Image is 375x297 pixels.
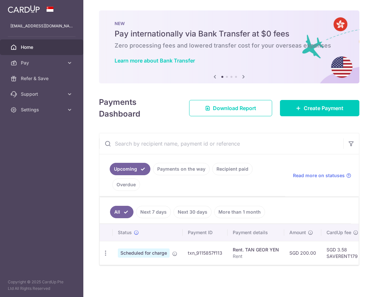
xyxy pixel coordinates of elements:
td: SGD 3.58 SAVERENT179 [321,241,364,265]
a: All [110,206,133,218]
span: Scheduled for charge [118,248,170,258]
td: SGD 200.00 [284,241,321,265]
td: txn_9115857f113 [183,241,228,265]
h5: Pay internationally via Bank Transfer at $0 fees [115,29,344,39]
span: Home [21,44,64,50]
span: Amount [289,229,306,236]
p: NEW [115,21,344,26]
span: Settings [21,106,64,113]
a: Next 7 days [136,206,171,218]
a: Download Report [189,100,272,116]
div: Rent. TAN GEOR YEN [233,247,279,253]
span: Support [21,91,64,97]
span: CardUp fee [326,229,351,236]
span: Pay [21,60,64,66]
span: Create Payment [304,104,343,112]
a: Overdue [112,178,140,191]
a: Learn more about Bank Transfer [115,57,195,64]
a: Read more on statuses [293,172,351,179]
span: Refer & Save [21,75,64,82]
p: [EMAIL_ADDRESS][DOMAIN_NAME] [10,23,73,29]
a: Create Payment [280,100,359,116]
a: Payments on the way [153,163,210,175]
a: Recipient paid [212,163,253,175]
span: Download Report [213,104,256,112]
h4: Payments Dashboard [99,96,177,120]
input: Search by recipient name, payment id or reference [99,133,343,154]
h6: Zero processing fees and lowered transfer cost for your overseas expenses [115,42,344,49]
img: CardUp [8,5,40,13]
p: Rent [233,253,279,260]
a: More than 1 month [214,206,265,218]
span: Read more on statuses [293,172,345,179]
a: Next 30 days [174,206,212,218]
th: Payment ID [183,224,228,241]
span: Status [118,229,132,236]
th: Payment details [228,224,284,241]
img: Bank transfer banner [99,10,359,83]
a: Upcoming [110,163,150,175]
